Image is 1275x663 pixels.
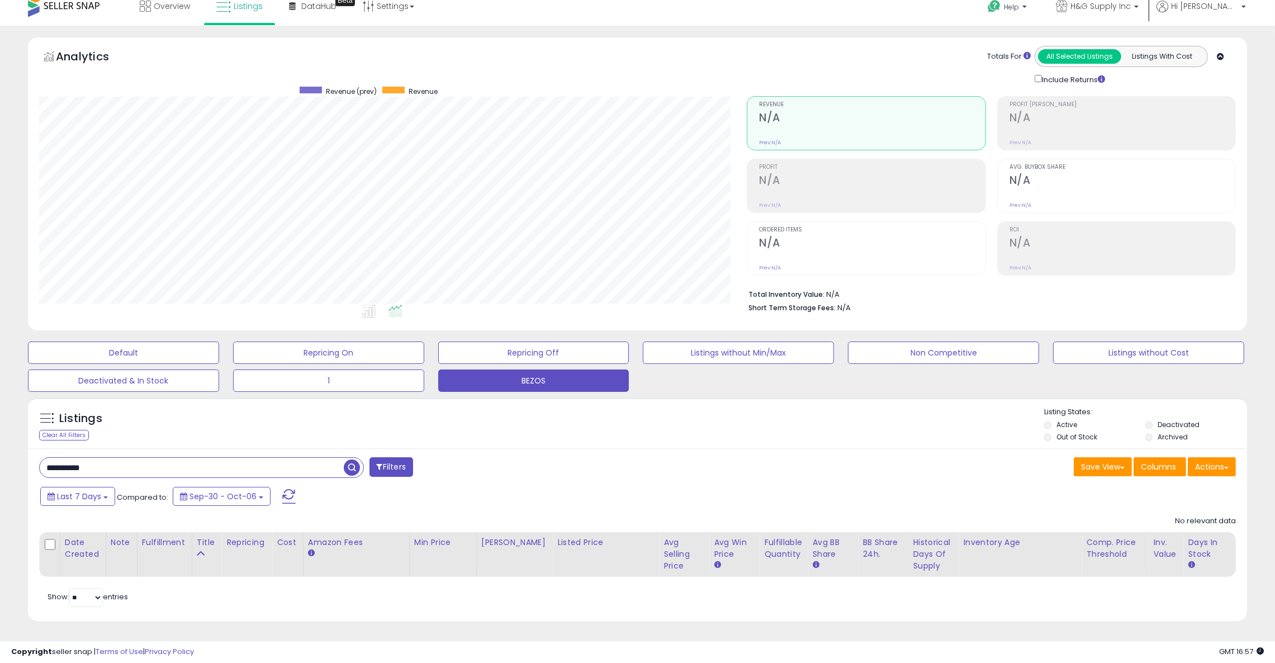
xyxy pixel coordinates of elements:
div: No relevant data [1175,516,1236,527]
small: Prev: N/A [759,202,781,209]
span: Sep-30 - Oct-06 [189,491,257,502]
h5: Analytics [56,49,131,67]
div: Days In Stock [1188,537,1229,560]
button: Save View [1074,457,1132,476]
div: Date Created [65,537,101,560]
h2: N/A [1009,111,1235,126]
span: ROI [1009,227,1235,233]
li: N/A [748,287,1227,300]
button: Listings without Cost [1053,342,1244,364]
div: Clear All Filters [39,430,89,441]
span: Revenue (prev) [326,87,377,96]
h5: Listings [59,411,102,427]
span: Columns [1141,461,1176,472]
div: Include Returns [1026,73,1118,85]
a: Terms of Use [96,646,143,657]
span: DataHub [301,1,336,12]
label: Out of Stock [1056,432,1097,442]
div: Avg Selling Price [663,537,704,572]
h2: N/A [759,174,985,189]
small: Prev: N/A [1009,139,1031,146]
div: Inventory Age [963,537,1077,548]
div: Note [111,537,132,548]
div: Inv. value [1153,537,1178,560]
span: Overview [154,1,190,12]
strong: Copyright [11,646,52,657]
span: Hi [PERSON_NAME] [1171,1,1238,12]
h2: N/A [1009,236,1235,252]
span: N/A [837,302,851,313]
button: All Selected Listings [1038,49,1121,64]
label: Deactivated [1158,420,1200,429]
a: Privacy Policy [145,646,194,657]
div: Cost [277,537,298,548]
span: H&G Supply Inc [1070,1,1131,12]
small: Days In Stock. [1188,560,1195,570]
div: Title [197,537,217,548]
small: Avg BB Share. [812,560,819,570]
div: [PERSON_NAME] [481,537,548,548]
small: Avg Win Price. [714,560,721,570]
div: Totals For [987,51,1031,62]
span: Last 7 Days [57,491,101,502]
div: Repricing [226,537,267,548]
button: Columns [1134,457,1186,476]
div: BB Share 24h. [862,537,903,560]
span: Revenue [409,87,438,96]
h2: N/A [759,111,985,126]
button: Non Competitive [848,342,1039,364]
button: BEZOS [438,370,629,392]
h2: N/A [759,236,985,252]
div: Fulfillable Quantity [764,537,803,560]
div: Listed Price [557,537,654,548]
button: Repricing On [233,342,424,364]
b: Short Term Storage Fees: [748,303,836,312]
button: Listings without Min/Max [643,342,834,364]
button: 1 [233,370,424,392]
span: Ordered Items [759,227,985,233]
span: Revenue [759,102,985,108]
small: Prev: N/A [759,264,781,271]
button: Actions [1188,457,1236,476]
small: Prev: N/A [1009,264,1031,271]
button: Filters [369,457,413,477]
div: Fulfillment [142,537,187,548]
button: Default [28,342,219,364]
div: Avg BB Share [812,537,853,560]
button: Listings With Cost [1121,49,1204,64]
div: Min Price [414,537,472,548]
span: Avg. Buybox Share [1009,164,1235,171]
small: Prev: N/A [1009,202,1031,209]
p: Listing States: [1044,407,1247,418]
span: Profit [PERSON_NAME] [1009,102,1235,108]
div: Historical Days Of Supply [913,537,954,572]
button: Deactivated & In Stock [28,370,219,392]
span: Help [1004,2,1019,12]
a: Hi [PERSON_NAME] [1156,1,1246,26]
span: Profit [759,164,985,171]
small: Prev: N/A [759,139,781,146]
div: Comp. Price Threshold [1086,537,1144,560]
span: Compared to: [117,492,168,503]
div: Amazon Fees [308,537,405,548]
button: Repricing Off [438,342,629,364]
span: Show: entries [48,591,128,602]
h2: N/A [1009,174,1235,189]
button: Last 7 Days [40,487,115,506]
small: Amazon Fees. [308,548,315,558]
div: Avg Win Price [714,537,755,560]
span: Listings [234,1,263,12]
button: Sep-30 - Oct-06 [173,487,271,506]
span: 2025-10-14 16:57 GMT [1219,646,1264,657]
label: Active [1056,420,1077,429]
label: Archived [1158,432,1188,442]
div: seller snap | | [11,647,194,657]
b: Total Inventory Value: [748,290,824,299]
